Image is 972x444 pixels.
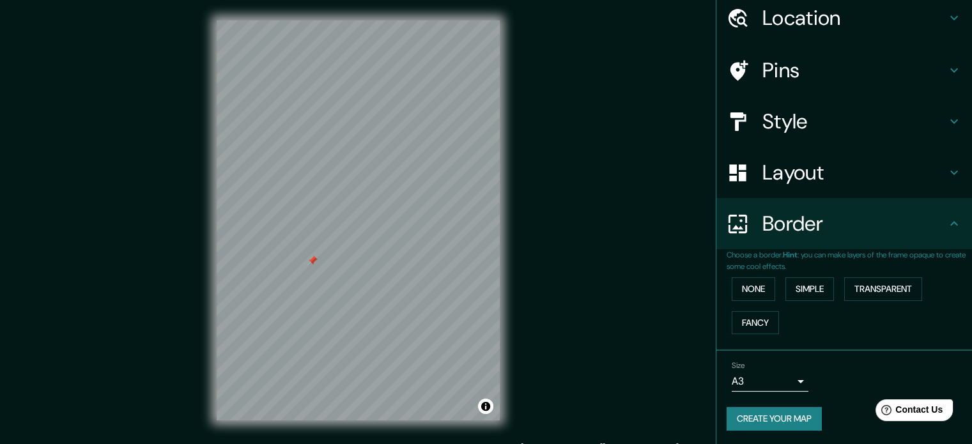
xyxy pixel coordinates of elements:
h4: Location [762,5,946,31]
button: Simple [785,277,834,301]
button: Create your map [727,407,822,431]
button: Fancy [732,311,779,335]
h4: Pins [762,57,946,83]
b: Hint [783,250,798,260]
label: Size [732,360,745,371]
button: Transparent [844,277,922,301]
iframe: Help widget launcher [858,394,958,430]
h4: Style [762,109,946,134]
div: Style [716,96,972,147]
div: A3 [732,371,808,392]
button: None [732,277,775,301]
canvas: Map [217,20,500,420]
div: Border [716,198,972,249]
h4: Layout [762,160,946,185]
h4: Border [762,211,946,236]
button: Toggle attribution [478,399,493,414]
div: Layout [716,147,972,198]
p: Choose a border. : you can make layers of the frame opaque to create some cool effects. [727,249,972,272]
div: Pins [716,45,972,96]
